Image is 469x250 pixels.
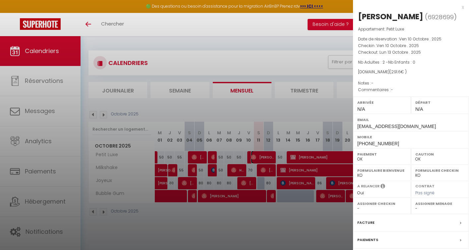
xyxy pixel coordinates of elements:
[357,116,465,123] label: Email
[415,99,465,106] label: Départ
[388,59,415,65] span: Nb Enfants : 0
[357,106,365,112] span: N/A
[371,80,374,86] span: -
[425,12,457,22] span: ( )
[357,99,407,106] label: Arrivée
[357,151,407,157] label: Paiement
[380,49,421,55] span: Lun 13 Octobre . 2025
[357,200,407,207] label: Assigner Checkin
[357,141,399,146] span: [PHONE_NUMBER]
[381,183,385,191] i: Sélectionner OUI si vous souhaiter envoyer les séquences de messages post-checkout
[428,13,454,21] span: 6928699
[357,236,378,243] label: Paiements
[377,43,419,48] span: Ven 10 Octobre . 2025
[358,80,464,87] p: Notes :
[415,200,465,207] label: Assigner Menage
[357,124,436,129] span: [EMAIL_ADDRESS][DOMAIN_NAME]
[389,69,407,75] span: ( € )
[415,183,435,188] label: Contrat
[358,11,423,22] div: [PERSON_NAME]
[399,36,441,42] span: Ven 10 Octobre . 2025
[358,87,464,93] p: Commentaires :
[415,151,465,157] label: Caution
[357,219,375,226] label: Facture
[415,190,435,196] span: Pas signé
[391,69,401,75] span: 291.6
[415,167,465,174] label: Formulaire Checkin
[391,87,393,93] span: -
[415,106,423,112] span: N/A
[357,183,380,189] label: A relancer
[358,42,464,49] p: Checkin :
[358,26,464,32] p: Appartement :
[358,36,464,42] p: Date de réservation :
[358,59,415,65] span: Nb Adultes : 2 -
[353,3,464,11] div: x
[358,49,464,56] p: Checkout :
[357,134,465,140] label: Mobile
[357,167,407,174] label: Formulaire Bienvenue
[358,69,464,75] div: [DOMAIN_NAME]
[386,26,404,32] span: Petit Luxe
